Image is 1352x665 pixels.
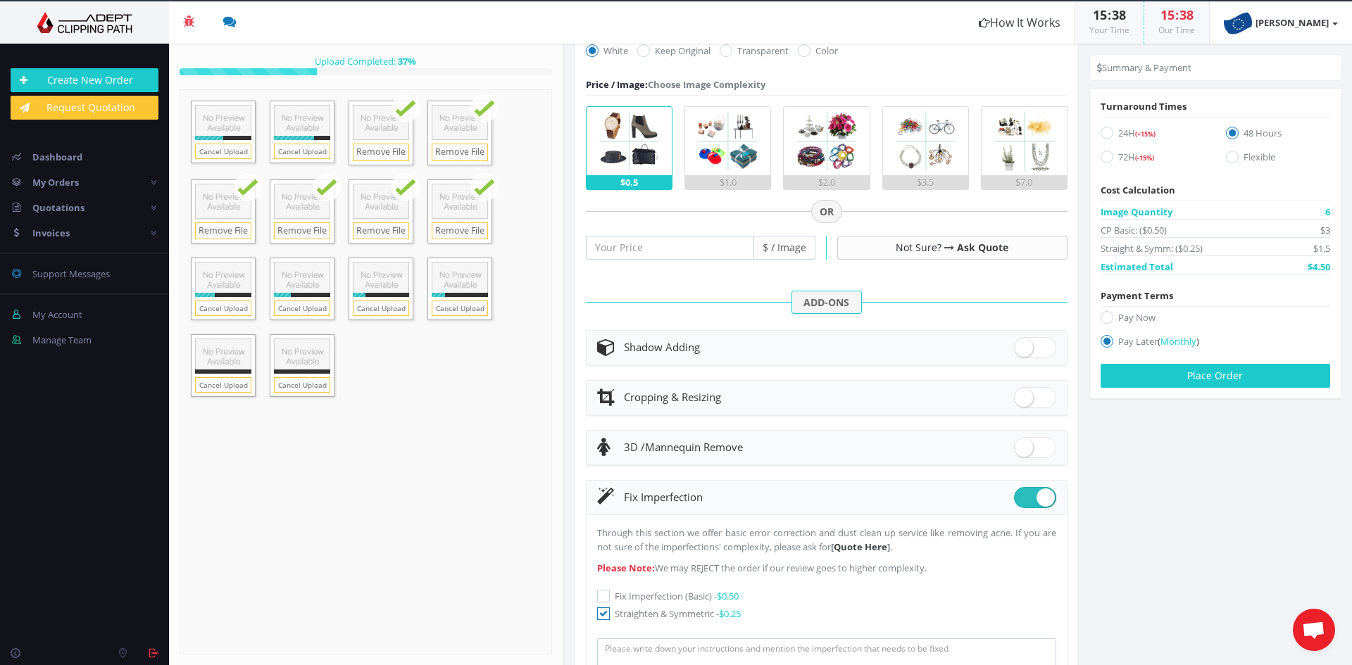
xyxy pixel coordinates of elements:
[791,291,862,315] span: ADD-ONS
[180,54,552,68] div: Upload Completed:
[624,340,700,354] span: Shadow Adding
[1101,364,1330,388] button: Place Order
[694,107,762,175] img: 2.png
[274,222,330,240] a: Remove File
[1226,150,1330,169] label: Flexible
[195,222,251,240] a: Remove File
[1101,334,1330,353] label: Pay Later
[597,607,1056,621] label: Straighten & Symmetric -
[396,55,416,68] strong: %
[1097,61,1191,75] li: Summary & Payment
[685,175,770,189] div: $1.0
[353,144,409,161] a: Remove File
[1101,150,1205,169] label: 72H
[1101,126,1205,145] label: 24H
[1160,335,1196,348] span: Monthly
[1135,153,1154,163] span: (-15%)
[597,561,1056,575] p: We may REJECT the order if our review goes to higher complexity.
[1158,335,1199,348] a: (Monthly)
[32,227,70,239] span: Invoices
[831,540,890,553] strong: [ ]
[597,589,1056,603] label: Fix Imperfection (Basic) -
[195,377,251,393] a: Cancel Upload
[1158,24,1195,36] small: Our Time
[834,540,887,553] a: Quote Here
[624,440,743,454] span: Mannequin Remove
[32,334,92,346] span: Manage Team
[982,175,1067,189] div: $7.0
[11,12,158,33] img: Adept Graphics
[1093,6,1107,23] span: 15
[11,68,158,92] a: Create New Order
[32,151,82,163] span: Dashboard
[32,201,84,214] span: Quotations
[719,607,741,620] span: $0.25
[1101,205,1172,219] span: Image Quantity
[957,241,1008,254] a: Ask Quote
[586,236,754,260] input: Your Price
[1101,260,1173,274] span: Estimated Total
[965,1,1075,44] a: How It Works
[195,300,251,316] a: Cancel Upload
[1101,184,1175,196] span: Cost Calculation
[1308,260,1330,274] span: $4.50
[398,55,408,68] span: 37
[586,44,628,58] label: White
[1210,1,1352,44] a: [PERSON_NAME]
[586,78,648,91] span: Price / Image:
[798,44,838,58] label: Color
[1226,126,1330,145] label: 48 Hours
[1293,609,1335,651] div: Open de chat
[1320,223,1330,237] span: $3
[1175,6,1179,23] span: :
[432,222,488,240] a: Remove File
[1101,310,1330,329] label: Pay Now
[896,241,941,254] span: Not Sure?
[1112,6,1126,23] span: 38
[1107,6,1112,23] span: :
[1160,6,1175,23] span: 15
[1135,129,1156,139] span: (+15%)
[1256,16,1329,29] strong: [PERSON_NAME]
[32,267,110,280] span: Support Messages
[784,175,869,189] div: $2.0
[891,107,960,175] img: 4.png
[793,107,861,175] img: 3.png
[11,96,158,120] a: Request Quotation
[990,107,1058,175] img: 5.png
[353,300,409,316] a: Cancel Upload
[32,176,79,189] span: My Orders
[597,562,655,574] strong: Please Note:
[720,44,789,58] label: Transparent
[624,440,645,454] span: 3D /
[353,222,409,240] a: Remove File
[274,144,330,159] a: Cancel Upload
[754,236,815,260] span: $ / Image
[1089,24,1129,36] small: Your Time
[1325,205,1330,219] span: 6
[32,308,82,321] span: My Account
[717,590,739,602] span: $0.50
[274,300,330,316] a: Cancel Upload
[1135,151,1154,163] a: (-15%)
[811,200,842,224] span: OR
[1135,127,1156,139] a: (+15%)
[586,77,765,91] div: Choose Image Complexity
[195,144,251,159] a: Cancel Upload
[1313,241,1330,255] span: $1.5
[587,175,672,189] div: $0.5
[624,490,703,504] span: Fix Imperfection
[1101,223,1167,237] span: CP Basic: ($0.50)
[274,377,330,393] a: Cancel Upload
[1101,241,1203,255] span: Straight & Symm: ($0.25)
[624,390,721,404] span: Cropping & Resizing
[1179,6,1194,23] span: 38
[595,107,663,175] img: 1.png
[1101,289,1173,302] span: Payment Terms
[1224,8,1252,37] img: timthumb.php
[432,300,488,316] a: Cancel Upload
[637,44,711,58] label: Keep Original
[883,175,968,189] div: $3.5
[1101,100,1187,113] span: Turnaround Times
[597,526,1056,554] p: Through this section we offer basic error correction and dust clean up service like removing acne...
